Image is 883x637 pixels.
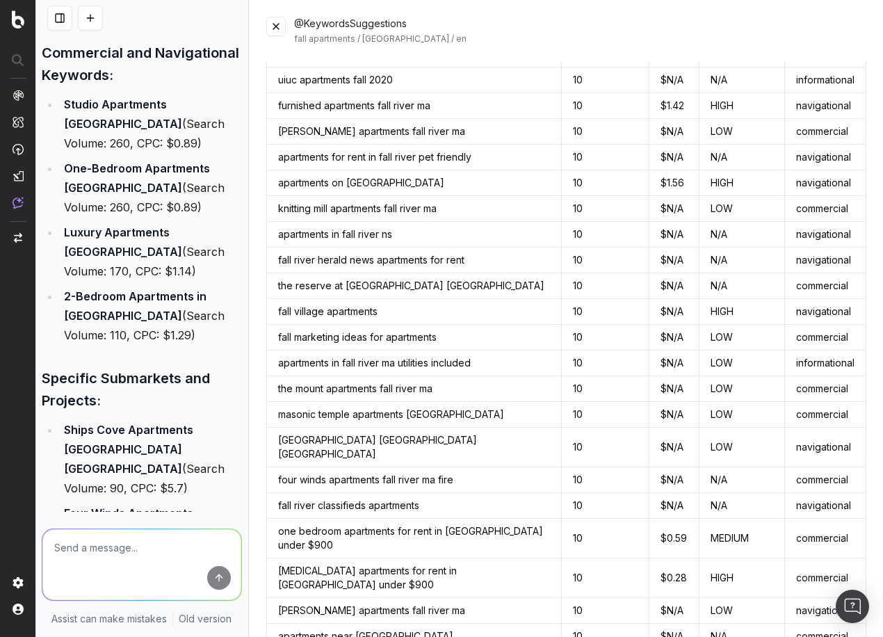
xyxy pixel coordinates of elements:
[561,428,649,467] td: 10
[266,273,561,299] td: the reserve at [GEOGRAPHIC_DATA] [GEOGRAPHIC_DATA]
[266,598,561,624] td: [PERSON_NAME] apartments fall river ma
[561,196,649,222] td: 10
[784,493,866,519] td: navigational
[784,519,866,558] td: commercial
[699,145,784,170] td: N/A
[266,222,561,248] td: apartments in fall river ns
[649,273,699,299] td: $ N/A
[266,196,561,222] td: knitting mill apartments fall river ma
[784,273,866,299] td: commercial
[266,119,561,145] td: [PERSON_NAME] apartments fall river ma
[784,248,866,273] td: navigational
[699,273,784,299] td: N/A
[649,493,699,519] td: $ N/A
[649,119,699,145] td: $ N/A
[649,222,699,248] td: $ N/A
[561,350,649,376] td: 10
[649,67,699,93] td: $ N/A
[784,170,866,196] td: navigational
[64,506,196,540] strong: Four Winds Apartments [GEOGRAPHIC_DATA]
[836,590,869,623] div: Open Intercom Messenger
[784,558,866,598] td: commercial
[649,325,699,350] td: $ N/A
[649,519,699,558] td: $ 0.59
[561,145,649,170] td: 10
[699,170,784,196] td: HIGH
[784,350,866,376] td: informational
[42,42,242,86] h3: Commercial and Navigational Keywords:
[649,299,699,325] td: $ N/A
[13,197,24,209] img: Assist
[64,97,182,131] strong: Studio Apartments [GEOGRAPHIC_DATA]
[649,428,699,467] td: $ N/A
[13,170,24,182] img: Studio
[266,376,561,402] td: the mount apartments fall river ma
[699,325,784,350] td: LOW
[266,350,561,376] td: apartments in fall river ma utilities included
[12,10,24,29] img: Botify logo
[561,170,649,196] td: 10
[51,612,167,626] p: Assist can make mistakes
[784,145,866,170] td: navigational
[60,420,242,498] li: (Search Volume: 90, CPC: $5.7)
[649,558,699,598] td: $ 0.28
[784,467,866,493] td: commercial
[13,90,24,101] img: Analytics
[561,467,649,493] td: 10
[13,577,24,588] img: Setting
[294,17,866,45] div: @KeywordsSuggestions
[266,467,561,493] td: four winds apartments fall river ma fire
[179,612,232,626] a: Old version
[266,67,561,93] td: uiuc apartments fall 2020
[266,145,561,170] td: apartments for rent in fall river pet friendly
[13,116,24,128] img: Intelligence
[699,67,784,93] td: N/A
[266,558,561,598] td: [MEDICAL_DATA] apartments for rent in [GEOGRAPHIC_DATA] under $900
[649,170,699,196] td: $ 1.56
[266,402,561,428] td: masonic temple apartments [GEOGRAPHIC_DATA]
[784,598,866,624] td: navigational
[266,248,561,273] td: fall river herald news apartments for rent
[649,248,699,273] td: $ N/A
[699,519,784,558] td: MEDIUM
[561,598,649,624] td: 10
[561,222,649,248] td: 10
[649,145,699,170] td: $ N/A
[561,519,649,558] td: 10
[561,376,649,402] td: 10
[699,428,784,467] td: LOW
[784,299,866,325] td: navigational
[561,325,649,350] td: 10
[60,159,242,217] li: (Search Volume: 260, CPC: $0.89)
[60,287,242,345] li: (Search Volume: 110, CPC: $1.29)
[649,93,699,119] td: $ 1.42
[649,350,699,376] td: $ N/A
[561,93,649,119] td: 10
[699,350,784,376] td: LOW
[699,299,784,325] td: HIGH
[561,402,649,428] td: 10
[699,376,784,402] td: LOW
[784,67,866,93] td: informational
[266,519,561,558] td: one bedroom apartments for rent in [GEOGRAPHIC_DATA] under $900
[561,67,649,93] td: 10
[699,196,784,222] td: LOW
[294,33,866,45] div: fall apartments / [GEOGRAPHIC_DATA] / en
[561,119,649,145] td: 10
[649,598,699,624] td: $ N/A
[64,289,209,323] strong: 2-Bedroom Apartments in [GEOGRAPHIC_DATA]
[649,376,699,402] td: $ N/A
[784,402,866,428] td: commercial
[266,299,561,325] td: fall village apartments
[784,325,866,350] td: commercial
[64,225,182,259] strong: Luxury Apartments [GEOGRAPHIC_DATA]
[266,170,561,196] td: apartments on [GEOGRAPHIC_DATA]
[699,119,784,145] td: LOW
[784,376,866,402] td: commercial
[561,558,649,598] td: 10
[561,299,649,325] td: 10
[60,223,242,281] li: (Search Volume: 170, CPC: $1.14)
[266,428,561,467] td: [GEOGRAPHIC_DATA] [GEOGRAPHIC_DATA] [GEOGRAPHIC_DATA]
[64,423,196,476] strong: Ships Cove Apartments [GEOGRAPHIC_DATA] [GEOGRAPHIC_DATA]
[699,558,784,598] td: HIGH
